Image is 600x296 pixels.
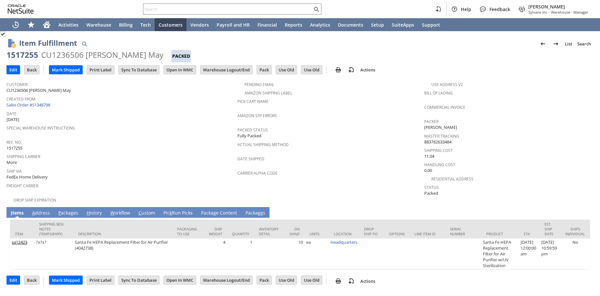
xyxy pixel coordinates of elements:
a: Search [575,39,594,49]
div: Product [486,231,514,236]
td: No [560,239,590,269]
a: History [85,210,103,217]
img: print.svg [334,277,342,285]
span: Documents [338,22,363,28]
span: [PERSON_NAME] [528,4,588,10]
input: Mark Shipped [49,276,82,284]
input: Edit [7,276,20,284]
td: 1 [227,239,254,269]
a: Status [424,185,439,190]
input: Print Label [87,66,114,74]
div: Est. Ship Date [545,222,556,236]
span: [DATE] [6,117,19,123]
a: Activities [54,18,82,31]
input: Back [24,276,39,284]
h1: Item Fulfillment [19,38,77,48]
div: CU1236506 [PERSON_NAME] May [41,50,163,60]
img: add-record.svg [347,66,355,74]
a: Commercial Invoice [424,105,465,110]
div: Packaging to Use [177,227,198,236]
span: Help [461,6,471,12]
a: Ref. No. [6,140,22,145]
span: Customers [159,22,183,28]
svg: Recent Records [12,21,19,29]
span: P [58,210,61,216]
td: 10 [284,239,305,269]
input: Use Old [301,66,322,74]
span: Financial [258,22,277,28]
a: Recent Records [8,18,23,31]
span: 883782633484 [424,139,451,145]
a: Package Content [199,210,239,217]
a: Custom [137,210,157,217]
div: Ship Weight [208,227,222,236]
a: List [562,39,575,49]
span: e [260,210,263,216]
a: SuiteApps [388,18,418,31]
span: Setup [371,22,384,28]
div: Shipping Box Notes (Temporary) [39,222,68,236]
td: Santa Fe HEPA Replacement Filter for Air Purifier (4042738) [73,239,172,269]
a: Shipping Carrier [6,154,40,159]
svg: Search [312,5,320,13]
a: Warehouse [82,18,115,31]
div: 1517255 [6,50,38,60]
input: Sync To Database [119,66,159,74]
span: FedEx Home Delivery [6,174,48,180]
span: Activities [58,22,78,28]
input: Pack [257,66,271,74]
span: [PERSON_NAME] [424,124,457,130]
input: Pack [257,276,271,284]
span: W [110,210,114,216]
a: Date [6,111,17,117]
span: Warehouse - Manager [551,10,588,15]
div: ETA [524,231,535,236]
a: Special Warehouse Instructions [6,125,75,131]
a: Drop Ship Expiration [14,197,56,203]
input: Sync To Database [119,276,159,284]
a: Ship Via [6,168,22,174]
a: Address [30,210,52,217]
a: sa12423 [12,239,27,245]
span: I [11,210,12,216]
input: Search [143,5,312,13]
a: Home [39,18,54,31]
a: Pending Email [245,82,274,87]
span: C [138,210,141,216]
div: Drop Ship PO [364,227,379,236]
span: Fully Packed [237,133,261,139]
td: [DATE] 10:59:59 pm [540,239,560,269]
a: Customer [6,82,28,87]
input: Open In WMC [164,66,196,74]
svg: Shortcuts [27,21,35,29]
a: Packer [424,119,438,124]
img: Next [552,40,560,48]
a: Residential Address [431,176,474,182]
a: Date Shipped [237,156,264,162]
a: Carrier Alpha Code [237,170,278,176]
img: Quick Find [80,40,88,48]
span: Sylvane Inc [528,10,547,15]
input: Print Label [87,276,114,284]
a: Packages [244,210,267,217]
input: Use Old [301,276,322,284]
span: Payroll and HR [217,22,250,28]
a: Actions [358,278,378,284]
input: Use Old [276,276,297,284]
div: Inventory Detail [259,227,280,236]
a: Headquarters [330,239,357,245]
a: Reports [281,18,306,31]
img: Previous [539,40,547,48]
div: Line Item ID [414,231,440,236]
div: On Hand [289,227,300,236]
span: Packed [424,190,438,196]
div: Shortcuts [23,18,39,31]
input: Mark Shipped [49,66,82,74]
span: - [548,10,550,15]
a: Unrolled view on [582,208,590,216]
a: Financial [254,18,281,31]
div: Units [309,231,324,236]
span: Support [422,22,440,28]
input: Edit [7,66,20,74]
div: Location [334,231,354,236]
